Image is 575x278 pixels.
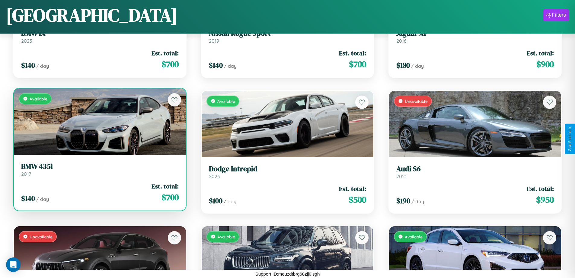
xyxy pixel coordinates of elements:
[21,29,179,44] a: BMW iX2023
[396,165,554,173] h3: Audi S6
[543,9,569,21] button: Filters
[405,99,428,104] span: Unavailable
[209,165,366,173] h3: Dodge Intrepid
[552,12,566,18] div: Filters
[396,165,554,179] a: Audi S62021
[209,165,366,179] a: Dodge Intrepid2023
[396,60,410,70] span: $ 180
[209,173,220,179] span: 2023
[536,58,554,70] span: $ 900
[396,196,410,206] span: $ 190
[396,38,407,44] span: 2016
[396,173,407,179] span: 2021
[209,38,219,44] span: 2019
[224,198,236,204] span: / day
[405,234,423,239] span: Available
[527,184,554,193] span: Est. total:
[349,194,366,206] span: $ 500
[217,234,235,239] span: Available
[36,196,49,202] span: / day
[339,49,366,57] span: Est. total:
[161,58,179,70] span: $ 700
[21,162,179,177] a: BMW 435i2017
[209,60,223,70] span: $ 140
[411,63,424,69] span: / day
[152,49,179,57] span: Est. total:
[217,99,235,104] span: Available
[255,270,320,278] p: Support ID: meuzdtbrg68zjj0lsgh
[30,234,53,239] span: Unavailable
[30,96,47,101] span: Available
[152,182,179,191] span: Est. total:
[396,29,554,38] h3: Jaguar XF
[161,191,179,203] span: $ 700
[21,171,31,177] span: 2017
[209,29,366,44] a: Nissan Rogue Sport2019
[527,49,554,57] span: Est. total:
[21,60,35,70] span: $ 140
[36,63,49,69] span: / day
[411,198,424,204] span: / day
[568,127,572,151] div: Give Feedback
[21,29,179,38] h3: BMW iX
[224,63,237,69] span: / day
[6,3,177,28] h1: [GEOGRAPHIC_DATA]
[21,162,179,171] h3: BMW 435i
[349,58,366,70] span: $ 700
[21,38,32,44] span: 2023
[21,193,35,203] span: $ 140
[209,29,366,38] h3: Nissan Rogue Sport
[209,196,222,206] span: $ 100
[339,184,366,193] span: Est. total:
[396,29,554,44] a: Jaguar XF2016
[536,194,554,206] span: $ 950
[6,257,21,272] div: Open Intercom Messenger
